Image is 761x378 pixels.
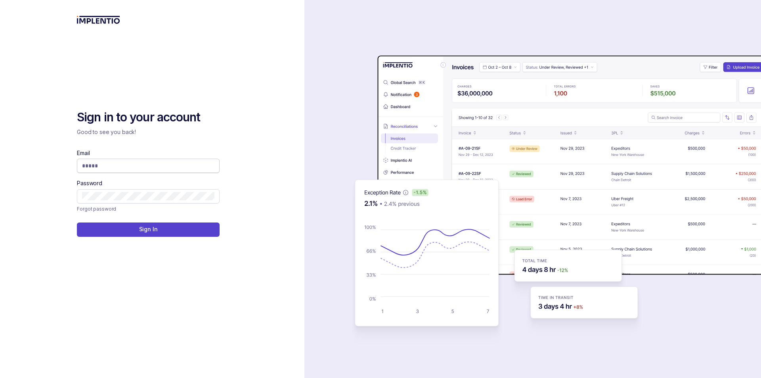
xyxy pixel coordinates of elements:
[77,128,220,136] p: Good to see you back!
[77,109,220,125] h2: Sign in to your account
[77,179,102,187] label: Password
[77,205,116,213] a: Link Forgot password
[139,225,158,233] p: Sign In
[77,223,220,237] button: Sign In
[77,16,120,24] img: logo
[77,149,90,157] label: Email
[77,205,116,213] p: Forgot password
